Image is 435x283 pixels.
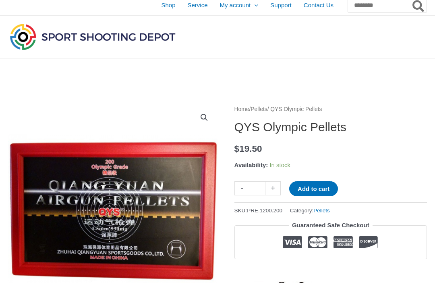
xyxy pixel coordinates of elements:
bdi: 19.50 [234,144,262,154]
img: Sport Shooting Depot [8,22,177,52]
iframe: Customer reviews powered by Trustpilot [234,265,427,275]
span: SKU: [234,205,282,216]
a: - [234,181,250,195]
span: Category: [290,205,330,216]
input: Product quantity [250,181,265,195]
legend: Guaranteed Safe Checkout [289,220,373,231]
nav: Breadcrumb [234,104,427,115]
a: Pellets [251,106,267,112]
a: Home [234,106,249,112]
a: View full-screen image gallery [197,110,211,125]
button: Add to cart [289,181,338,196]
a: + [265,181,281,195]
span: PRE.1200.200 [247,208,282,214]
span: Availability: [234,161,268,168]
span: In stock [269,161,290,168]
span: $ [234,144,240,154]
a: Pellets [313,208,330,214]
h1: QYS Olympic Pellets [234,120,427,134]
